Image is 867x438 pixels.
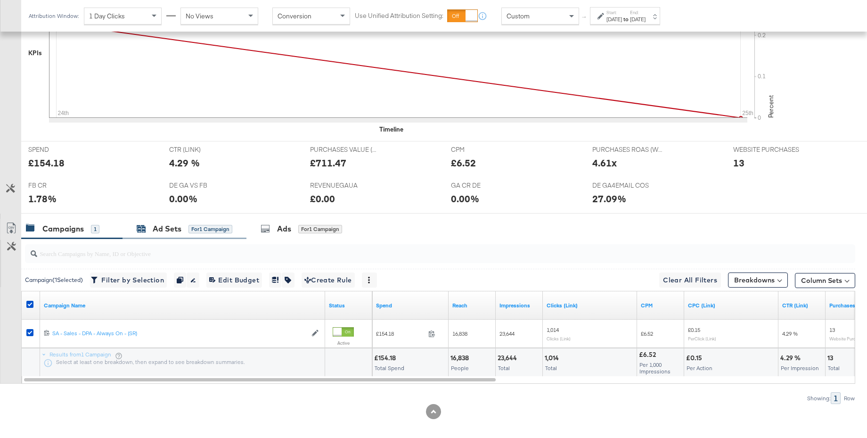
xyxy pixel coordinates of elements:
[592,145,663,154] span: PURCHASES ROAS (WEBSITE EVENTS)
[169,145,240,154] span: CTR (LINK)
[452,302,492,309] a: The number of people your ad was served to.
[782,302,822,309] a: The number of clicks received on a link in your ad divided by the number of impressions.
[659,273,721,288] button: Clear All Filters
[452,330,467,337] span: 16,838
[733,145,804,154] span: WEBSITE PURCHASES
[688,326,700,333] span: £0.15
[310,181,381,190] span: REVENUEGAUA
[310,156,346,170] div: £711.47
[843,395,855,402] div: Row
[630,16,646,23] div: [DATE]
[592,181,663,190] span: DE GA4EMAIL COS
[42,223,84,234] div: Campaigns
[828,364,840,372] span: Total
[28,156,65,170] div: £154.18
[688,302,775,309] a: The average cost for each link click you've received from your ad.
[782,330,798,337] span: 4.29 %
[28,13,79,19] div: Attribution Window:
[781,364,819,372] span: Per Impression
[641,330,653,337] span: £6.52
[451,181,522,190] span: GA CR DE
[639,350,659,359] div: £6.52
[499,302,539,309] a: The number of times your ad was served. On mobile apps an ad is counted as served the first time ...
[206,273,262,288] button: Edit Budget
[829,326,835,333] span: 13
[329,302,368,309] a: Shows the current state of your Ad Campaign.
[451,192,479,206] div: 0.00%
[547,336,571,341] sub: Clicks (Link)
[580,16,589,19] span: ↑
[606,9,622,16] label: Start:
[90,273,167,288] button: Filter by Selection
[498,364,510,372] span: Total
[310,192,335,206] div: £0.00
[89,12,125,20] span: 1 Day Clicks
[498,354,520,363] div: 23,644
[795,273,855,288] button: Column Sets
[507,12,530,20] span: Custom
[28,49,42,58] div: KPIs
[641,302,680,309] a: The average cost you've paid to have 1,000 impressions of your ad.
[451,156,476,170] div: £6.52
[91,225,99,233] div: 1
[451,364,469,372] span: People
[374,354,399,363] div: £154.18
[186,12,213,20] span: No Views
[278,12,311,20] span: Conversion
[547,302,633,309] a: The number of clicks on links appearing on your ad or Page that direct people to your sites off F...
[639,361,671,375] span: Per 1,000 Impressions
[592,156,617,170] div: 4.61x
[93,274,164,286] span: Filter by Selection
[28,192,57,206] div: 1.78%
[302,273,355,288] button: Create Rule
[663,274,717,286] span: Clear All Filters
[355,11,443,20] label: Use Unified Attribution Setting:
[44,302,321,309] a: Your campaign name.
[780,354,803,363] div: 4.29 %
[188,225,232,233] div: for 1 Campaign
[25,276,83,284] div: Campaign ( 1 Selected)
[209,274,259,286] span: Edit Budget
[827,354,836,363] div: 13
[831,392,841,404] div: 1
[545,354,562,363] div: 1,014
[767,95,775,118] text: Percent
[28,181,99,190] span: FB CR
[304,274,352,286] span: Create Rule
[375,364,404,372] span: Total Spend
[379,125,403,134] div: Timeline
[687,364,712,372] span: Per Action
[451,145,522,154] span: CPM
[376,330,425,337] span: £154.18
[622,16,630,23] strong: to
[688,336,716,341] sub: Per Click (Link)
[630,9,646,16] label: End:
[807,395,831,402] div: Showing:
[310,145,381,154] span: PURCHASES VALUE (WEBSITE EVENTS)
[277,223,291,234] div: Ads
[169,181,240,190] span: DE GA VS FB
[153,223,181,234] div: Ad Sets
[28,145,99,154] span: SPEND
[499,330,515,337] span: 23,644
[547,326,559,333] span: 1,014
[298,225,342,233] div: for 1 Campaign
[169,192,197,206] div: 0.00%
[450,354,472,363] div: 16,838
[686,354,705,363] div: £0.15
[52,330,307,338] a: SA - Sales - DPA - Always On - (SR)
[606,16,622,23] div: [DATE]
[733,156,744,170] div: 13
[592,192,626,206] div: 27.09%
[545,364,557,372] span: Total
[376,302,445,309] a: The total amount spent to date.
[37,240,779,259] input: Search Campaigns by Name, ID or Objective
[169,156,200,170] div: 4.29 %
[333,340,354,346] label: Active
[728,273,788,288] button: Breakdowns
